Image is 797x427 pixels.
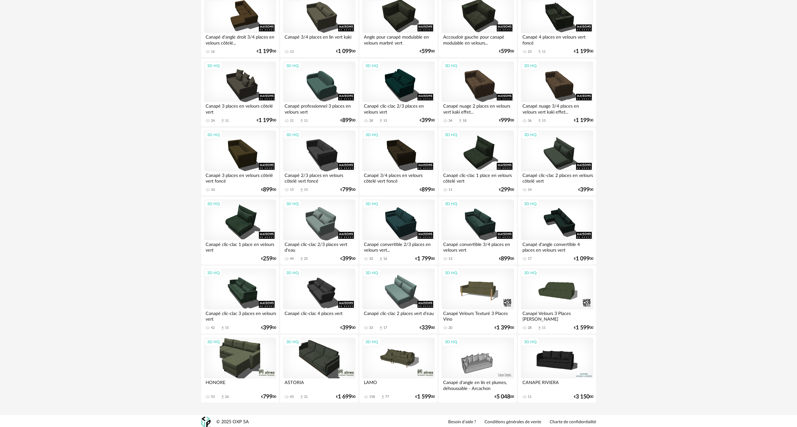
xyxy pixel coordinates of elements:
div: € 00 [261,395,276,399]
div: € 00 [340,188,355,192]
div: 32 [369,257,373,261]
div: 3D HQ [442,269,460,277]
div: 3D HQ [442,131,460,139]
div: 16 [383,257,387,261]
a: 3D HQ Canapé d'angle convertible 4 places en velours vert 17 €1 09900 [518,197,596,264]
div: ASTORIA [283,378,355,391]
div: Canapé d'angle en lin et plumes, déhoussable - Arcachon [442,378,514,391]
div: € 00 [574,257,593,261]
div: € 00 [574,395,593,399]
div: € 00 [257,118,276,123]
div: 3D HQ [283,200,301,208]
div: 3D HQ [363,62,381,70]
div: 18 [463,119,466,123]
a: Charte de confidentialité [550,419,596,425]
span: 899 [342,118,352,123]
a: 3D HQ ASTORIA 43 Download icon 21 €1 69900 [280,335,358,403]
span: Download icon [220,326,225,330]
span: 399 [422,118,431,123]
div: € 00 [499,118,514,123]
div: 11 [304,119,308,123]
div: € 00 [261,188,276,192]
div: Accoudoir gauche pour canapé modulable en velours... [442,33,514,45]
div: € 00 [261,326,276,330]
a: 3D HQ Canapé nuage 3/4 places en velours vert kaki effet... 36 Download icon 15 €1 19900 [518,59,596,126]
a: 3D HQ Canapé 3 places en velours côtelé vert foncé 10 €89900 [201,128,279,195]
span: 1 199 [576,49,590,54]
span: Download icon [458,118,463,123]
span: 899 [501,257,510,261]
span: 1 199 [576,118,590,123]
div: 13 [290,50,294,54]
span: 1 799 [417,257,431,261]
span: 399 [263,326,272,330]
div: 3D HQ [442,62,460,70]
div: Canapé 3/4 places en lin vert kaki [283,33,355,45]
span: 999 [501,118,510,123]
div: € 00 [340,257,355,261]
div: Canapé nuage 3/4 places en velours vert kaki effet... [521,102,593,115]
span: Download icon [220,395,225,399]
div: Canapé 3 places en velours côtelé vert foncé [204,171,276,184]
div: Canapé clic-clac 1 place en velours côtelé vert [442,171,514,184]
div: © 2025 OXP SA [216,419,249,425]
a: 3D HQ Canapé clic-clac 1 place en velours côtelé vert 11 €29900 [439,128,516,195]
span: Download icon [220,118,225,123]
span: Download icon [380,395,385,399]
div: € 00 [420,118,435,123]
div: 3D HQ [283,131,301,139]
span: 1 599 [417,395,431,399]
div: Canapé clic-clac 2 places en velours côtelé vert [521,171,593,184]
a: 3D HQ Canapé clic-clac 2 places en velours côtelé vert 14 €39900 [518,128,596,195]
div: € 00 [495,326,514,330]
span: 799 [263,395,272,399]
div: 11 [225,119,229,123]
div: 3D HQ [283,338,301,346]
a: 3D HQ Canapé Velours Texturé 3 Places Vino 20 €1 39900 [439,266,516,334]
div: € 00 [420,326,435,330]
span: 599 [501,49,510,54]
span: Download icon [537,326,542,330]
div: € 00 [340,118,355,123]
div: 33 [369,326,373,330]
span: Download icon [299,118,304,123]
span: Download icon [537,49,542,54]
div: Canapé 2/3 places en velours côtelé vert foncé [283,171,355,184]
div: 53 [211,395,215,399]
div: 44 [290,257,294,261]
div: 77 [385,395,389,399]
div: 3D HQ [363,338,381,346]
div: 26 [225,395,229,399]
div: € 00 [495,395,514,399]
div: 3D HQ [204,338,223,346]
div: 15 [225,326,229,330]
span: Download icon [379,326,383,330]
div: € 00 [420,188,435,192]
div: Canapé clic-clac 2/3 places vert d'eau [283,240,355,253]
div: Canapé 4 places en velours vert foncé [521,33,593,45]
div: 3D HQ [442,338,460,346]
a: 3D HQ Canapé 3 places en velours côtelé vert 24 Download icon 11 €1 19900 [201,59,279,126]
span: 1 199 [259,118,272,123]
span: 5 048 [496,395,510,399]
span: 899 [263,188,272,192]
span: 1 599 [576,326,590,330]
a: 3D HQ Canapé d'angle en lin et plumes, déhoussable - Arcachon €5 04800 [439,335,516,403]
a: Conditions générales de vente [485,419,541,425]
div: 15 [383,119,387,123]
a: 3D HQ Canapé clic-clac 1 place en velours vert €25900 [201,197,279,264]
span: 799 [342,188,352,192]
div: 20 [448,326,452,330]
span: 3 150 [576,395,590,399]
div: € 00 [574,118,593,123]
a: 3D HQ LAMO 158 Download icon 77 €1 59900 [359,335,437,403]
div: 15 [290,188,294,192]
div: Canapé 3/4 places en velours côtelé vert foncé [362,171,434,184]
div: 21 [290,119,294,123]
div: 11 [542,50,546,54]
span: 899 [422,188,431,192]
div: 3D HQ [521,200,539,208]
div: 3D HQ [283,269,301,277]
div: 25 [304,257,308,261]
div: € 00 [415,395,435,399]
